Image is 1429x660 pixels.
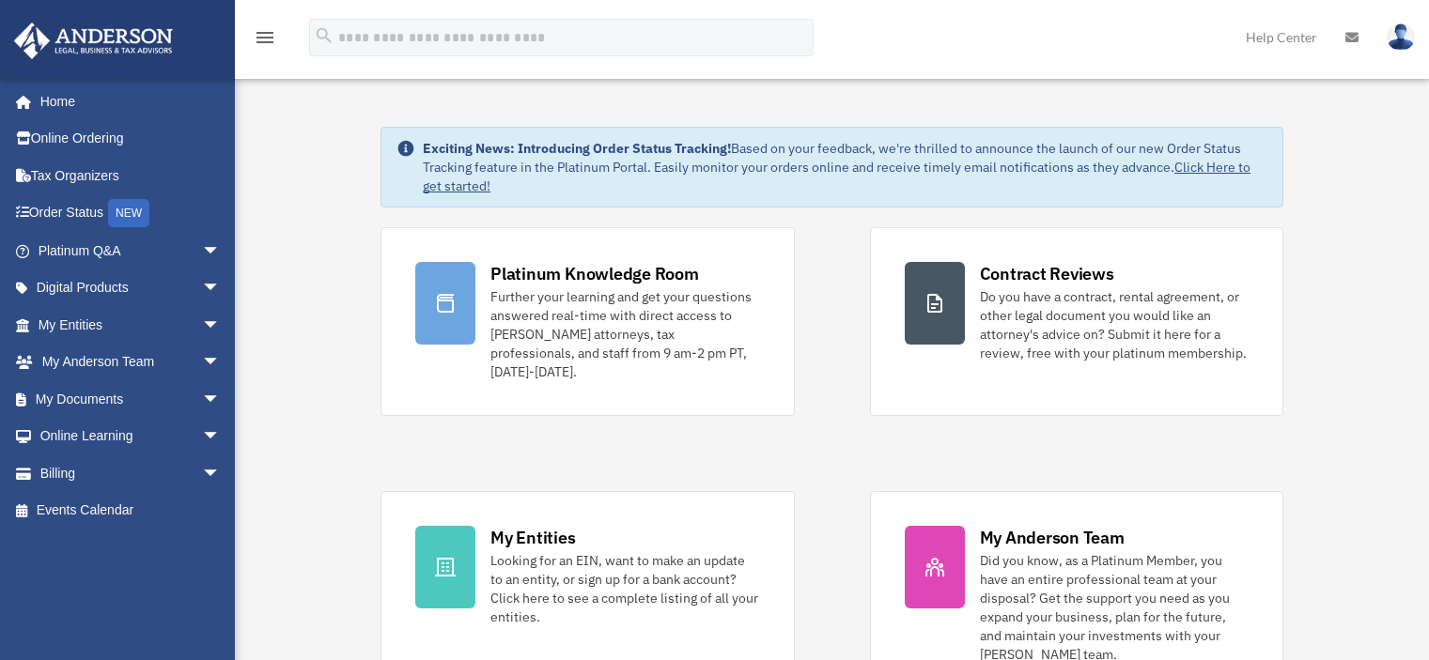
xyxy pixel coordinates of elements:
i: menu [254,26,276,49]
a: Click Here to get started! [423,159,1250,194]
span: arrow_drop_down [202,269,240,308]
div: Platinum Knowledge Room [490,262,699,285]
a: menu [254,33,276,49]
div: Looking for an EIN, want to make an update to an entity, or sign up for a bank account? Click her... [490,551,759,626]
strong: Exciting News: Introducing Order Status Tracking! [423,140,731,157]
i: search [314,25,334,46]
img: Anderson Advisors Platinum Portal [8,23,179,59]
img: User Pic [1387,23,1415,51]
div: My Entities [490,526,575,549]
a: Tax Organizers [13,157,249,194]
a: Billingarrow_drop_down [13,454,249,492]
span: arrow_drop_down [202,454,240,493]
a: My Documentsarrow_drop_down [13,380,249,418]
div: Contract Reviews [980,262,1114,285]
span: arrow_drop_down [202,418,240,456]
div: NEW [108,199,149,227]
span: arrow_drop_down [202,380,240,419]
div: Do you have a contract, rental agreement, or other legal document you would like an attorney's ad... [980,287,1249,362]
a: Platinum Knowledge Room Further your learning and get your questions answered real-time with dire... [381,227,794,416]
span: arrow_drop_down [202,232,240,270]
span: arrow_drop_down [202,344,240,382]
div: Based on your feedback, we're thrilled to announce the launch of our new Order Status Tracking fe... [423,139,1267,195]
a: Contract Reviews Do you have a contract, rental agreement, or other legal document you would like... [870,227,1283,416]
a: Home [13,83,240,120]
a: Online Learningarrow_drop_down [13,418,249,455]
a: My Entitiesarrow_drop_down [13,306,249,344]
span: arrow_drop_down [202,306,240,345]
div: My Anderson Team [980,526,1125,549]
a: Digital Productsarrow_drop_down [13,269,249,307]
a: My Anderson Teamarrow_drop_down [13,344,249,381]
a: Order StatusNEW [13,194,249,233]
div: Further your learning and get your questions answered real-time with direct access to [PERSON_NAM... [490,287,759,381]
a: Events Calendar [13,492,249,530]
a: Online Ordering [13,120,249,158]
a: Platinum Q&Aarrow_drop_down [13,232,249,269]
